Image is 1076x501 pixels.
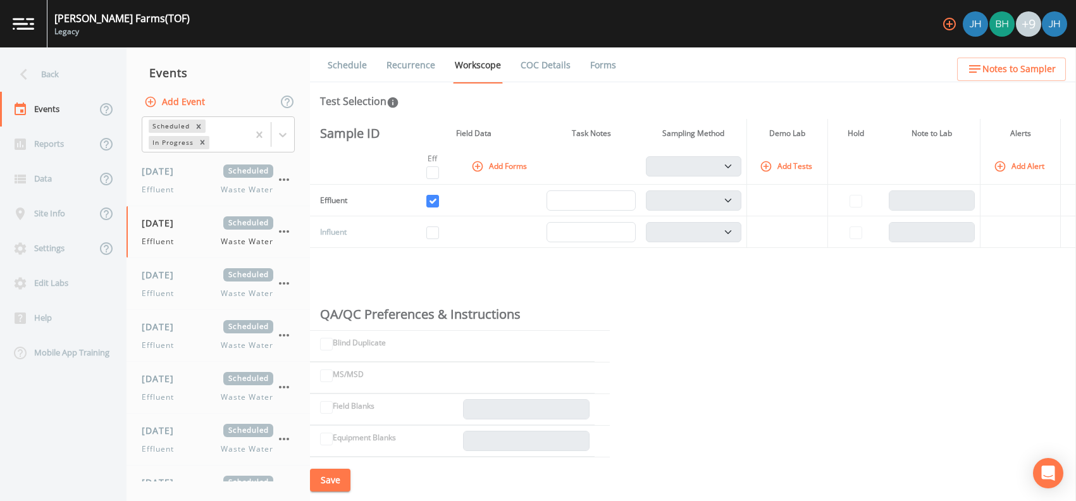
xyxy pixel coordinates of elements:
[223,476,273,489] span: Scheduled
[962,11,989,37] div: Joshua Hall
[746,119,827,148] th: Demo Lab
[195,136,209,149] div: Remove In Progress
[884,119,980,148] th: Note to Lab
[142,184,182,195] span: Effluent
[142,90,210,114] button: Add Event
[221,340,273,351] span: Waste Water
[641,119,746,148] th: Sampling Method
[142,320,183,333] span: [DATE]
[588,47,618,83] a: Forms
[223,372,273,385] span: Scheduled
[333,369,364,380] label: MS/MSD
[54,11,190,26] div: [PERSON_NAME] Farms (TOF)
[320,94,399,109] div: Test Selection
[223,268,273,281] span: Scheduled
[142,236,182,247] span: Effluent
[405,119,541,148] th: Field Data
[127,154,310,206] a: [DATE]ScheduledEffluentWaste Water
[386,96,399,109] svg: In this section you'll be able to select the analytical test to run, based on the media type, and...
[142,476,183,489] span: [DATE]
[541,119,640,148] th: Task Notes
[54,26,190,37] div: Legacy
[333,432,396,443] label: Equipment Blanks
[980,119,1061,148] th: Alerts
[1033,458,1063,488] div: Open Intercom Messenger
[221,236,273,247] span: Waste Water
[149,136,195,149] div: In Progress
[310,185,393,216] td: Effluent
[310,299,595,330] th: QA/QC Preferences & Instructions
[142,268,183,281] span: [DATE]
[333,337,386,349] label: Blind Duplicate
[310,469,350,492] button: Save
[982,61,1056,77] span: Notes to Sampler
[192,120,206,133] div: Remove Scheduled
[127,258,310,310] a: [DATE]ScheduledEffluentWaste Water
[127,362,310,414] a: [DATE]ScheduledEffluentWaste Water
[127,206,310,258] a: [DATE]ScheduledEffluentWaste Water
[310,119,393,148] th: Sample ID
[142,164,183,178] span: [DATE]
[991,156,1049,176] button: Add Alert
[326,47,369,83] a: Schedule
[1042,11,1067,37] img: 84dca5caa6e2e8dac459fb12ff18e533
[142,372,183,385] span: [DATE]
[13,18,34,30] img: logo
[142,340,182,351] span: Effluent
[142,443,182,455] span: Effluent
[469,156,532,176] button: Add Forms
[223,164,273,178] span: Scheduled
[453,47,503,83] a: Workscope
[142,392,182,403] span: Effluent
[142,288,182,299] span: Effluent
[310,216,393,248] td: Influent
[221,443,273,455] span: Waste Water
[963,11,988,37] img: 84dca5caa6e2e8dac459fb12ff18e533
[127,414,310,466] a: [DATE]ScheduledEffluentWaste Water
[127,310,310,362] a: [DATE]ScheduledEffluentWaste Water
[333,400,374,412] label: Field Blanks
[989,11,1015,37] div: Bert hewitt
[142,216,183,230] span: [DATE]
[989,11,1015,37] img: c62b08bfff9cfec2b7df4e6d8aaf6fcd
[127,57,310,89] div: Events
[1016,11,1041,37] div: +9
[827,119,883,148] th: Hold
[142,424,183,437] span: [DATE]
[757,156,817,176] button: Add Tests
[221,392,273,403] span: Waste Water
[223,320,273,333] span: Scheduled
[519,47,572,83] a: COC Details
[221,184,273,195] span: Waste Water
[221,288,273,299] span: Waste Water
[223,424,273,437] span: Scheduled
[411,153,454,164] div: Eff
[957,58,1066,81] button: Notes to Sampler
[149,120,192,133] div: Scheduled
[223,216,273,230] span: Scheduled
[385,47,437,83] a: Recurrence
